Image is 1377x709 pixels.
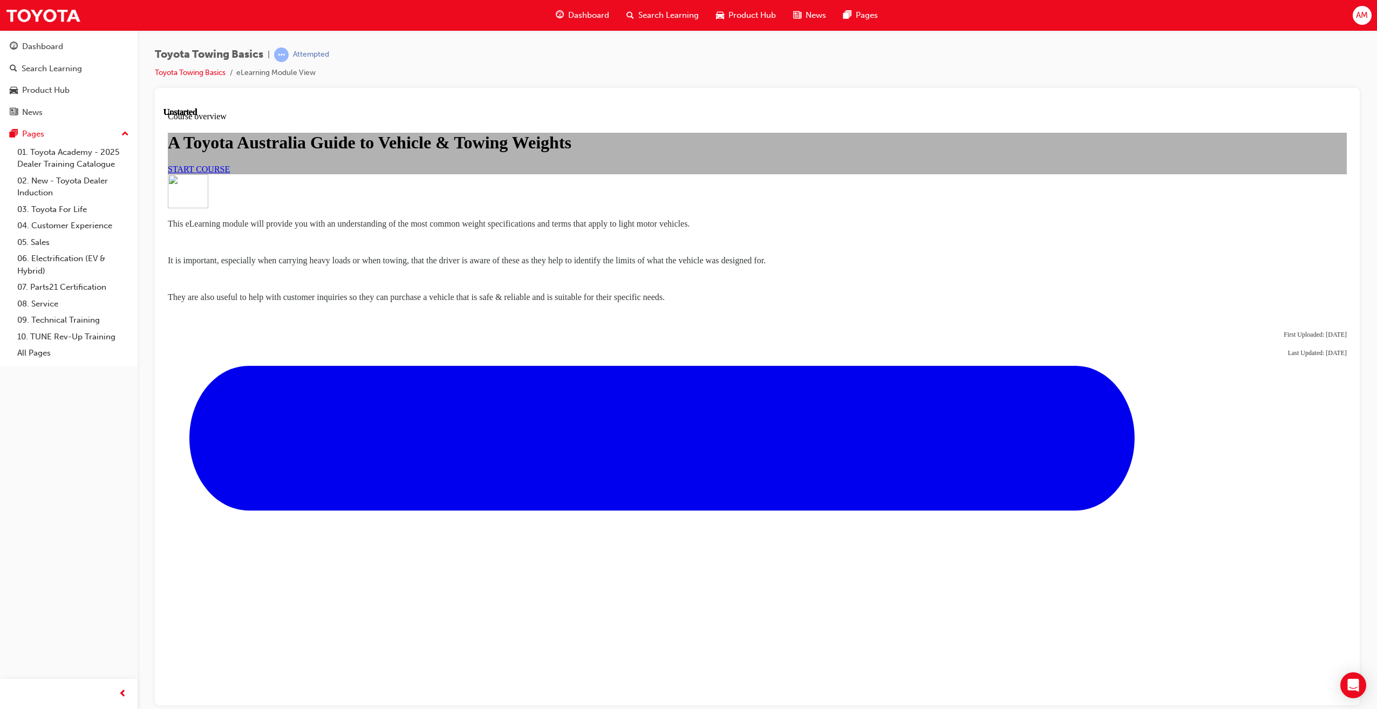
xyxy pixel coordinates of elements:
span: Toyota Towing Basics [155,49,263,61]
span: News [806,9,826,22]
span: car-icon [716,9,724,22]
span: learningRecordVerb_ATTEMPT-icon [274,47,289,62]
div: Dashboard [22,40,63,53]
a: 01. Toyota Academy - 2025 Dealer Training Catalogue [13,144,133,173]
span: guage-icon [10,42,18,52]
a: 03. Toyota For Life [13,201,133,218]
span: pages-icon [10,129,18,139]
a: Product Hub [4,80,133,100]
a: 05. Sales [13,234,133,251]
a: news-iconNews [785,4,835,26]
span: They are also useful to help with customer inquiries so they can purchase a vehicle that is safe ... [4,185,501,194]
span: up-icon [121,127,129,141]
span: | [268,49,270,61]
span: search-icon [626,9,634,22]
a: car-iconProduct Hub [707,4,785,26]
span: This eLearning module will provide you with an understanding of the most common weight specificat... [4,112,526,121]
a: 07. Parts21 Certification [13,279,133,296]
a: Dashboard [4,37,133,57]
span: Last Updated: [DATE] [1124,242,1183,249]
span: Dashboard [568,9,609,22]
div: Pages [22,128,44,140]
span: prev-icon [119,687,127,701]
span: Course overview [4,4,63,13]
span: Search Learning [638,9,699,22]
a: 02. New - Toyota Dealer Induction [13,173,133,201]
a: guage-iconDashboard [547,4,618,26]
li: eLearning Module View [236,67,316,79]
span: pages-icon [843,9,851,22]
div: Product Hub [22,84,70,97]
div: Search Learning [22,63,82,75]
a: 09. Technical Training [13,312,133,329]
a: All Pages [13,345,133,362]
a: 10. TUNE Rev-Up Training [13,329,133,345]
a: pages-iconPages [835,4,887,26]
button: AM [1353,6,1372,25]
span: news-icon [10,108,18,118]
img: Trak [5,3,81,28]
span: search-icon [10,64,17,74]
a: Search Learning [4,59,133,79]
span: It is important, especially when carrying heavy loads or when towing, that the driver is aware of... [4,148,602,158]
span: guage-icon [556,9,564,22]
span: car-icon [10,86,18,96]
div: Open Intercom Messenger [1340,672,1366,698]
a: START COURSE [4,57,66,66]
h1: A Toyota Australia Guide to Vehicle & Towing Weights [4,25,1183,45]
a: search-iconSearch Learning [618,4,707,26]
span: news-icon [793,9,801,22]
span: Pages [856,9,878,22]
div: News [22,106,43,119]
button: DashboardSearch LearningProduct HubNews [4,35,133,124]
a: Toyota Towing Basics [155,68,226,77]
button: Pages [4,124,133,144]
span: AM [1356,9,1368,22]
a: 06. Electrification (EV & Hybrid) [13,250,133,279]
div: Attempted [293,50,329,60]
a: 04. Customer Experience [13,217,133,234]
span: Product Hub [728,9,776,22]
a: News [4,103,133,122]
a: 08. Service [13,296,133,312]
span: First Uploaded: [DATE] [1120,223,1183,231]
